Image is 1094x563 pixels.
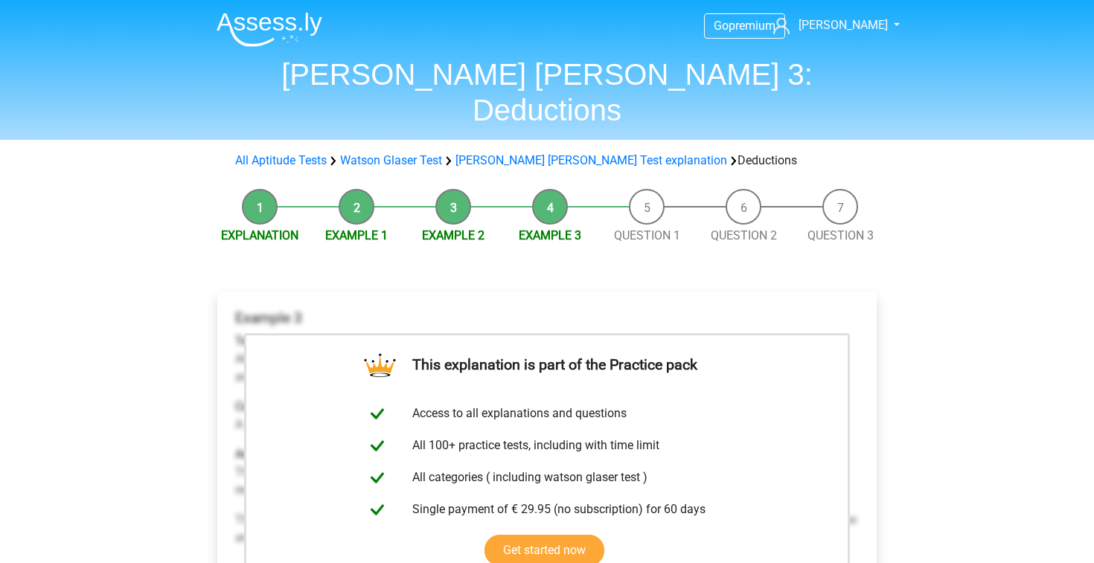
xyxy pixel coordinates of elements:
p: The conclusion follows. Residences that are not villas are never without air conditioning. It act... [235,445,859,499]
a: Watson Glaser Test [340,153,442,167]
a: Question 1 [614,228,680,242]
p: All villas are expensive or located outside of popular areas, but never both and villas are resid... [235,332,859,386]
a: Gopremium [705,16,784,36]
b: Conclusion [235,399,294,414]
a: Example 3 [519,228,581,242]
h1: [PERSON_NAME] [PERSON_NAME] 3: Deductions [205,57,889,128]
a: Explanation [221,228,298,242]
p: The conclusion can therefore be read as, 'a villa that is not in a popular area will not be expen... [235,511,859,547]
a: [PERSON_NAME] [767,16,889,34]
p: A residence without air conditioning that is not in a popular area will not be expensive. [235,398,859,434]
img: Assessly [217,12,322,47]
span: Go [714,19,729,33]
a: Example 1 [325,228,388,242]
b: Text [235,334,257,348]
a: Question 3 [807,228,874,242]
a: [PERSON_NAME] [PERSON_NAME] Test explanation [455,153,727,167]
b: Answer [235,447,274,461]
a: All Aptitude Tests [235,153,327,167]
span: premium [729,19,775,33]
a: Question 2 [711,228,777,242]
b: Example 3 [235,309,302,326]
a: Example 2 [422,228,484,242]
div: Deductions [229,152,865,170]
span: [PERSON_NAME] [799,18,888,32]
